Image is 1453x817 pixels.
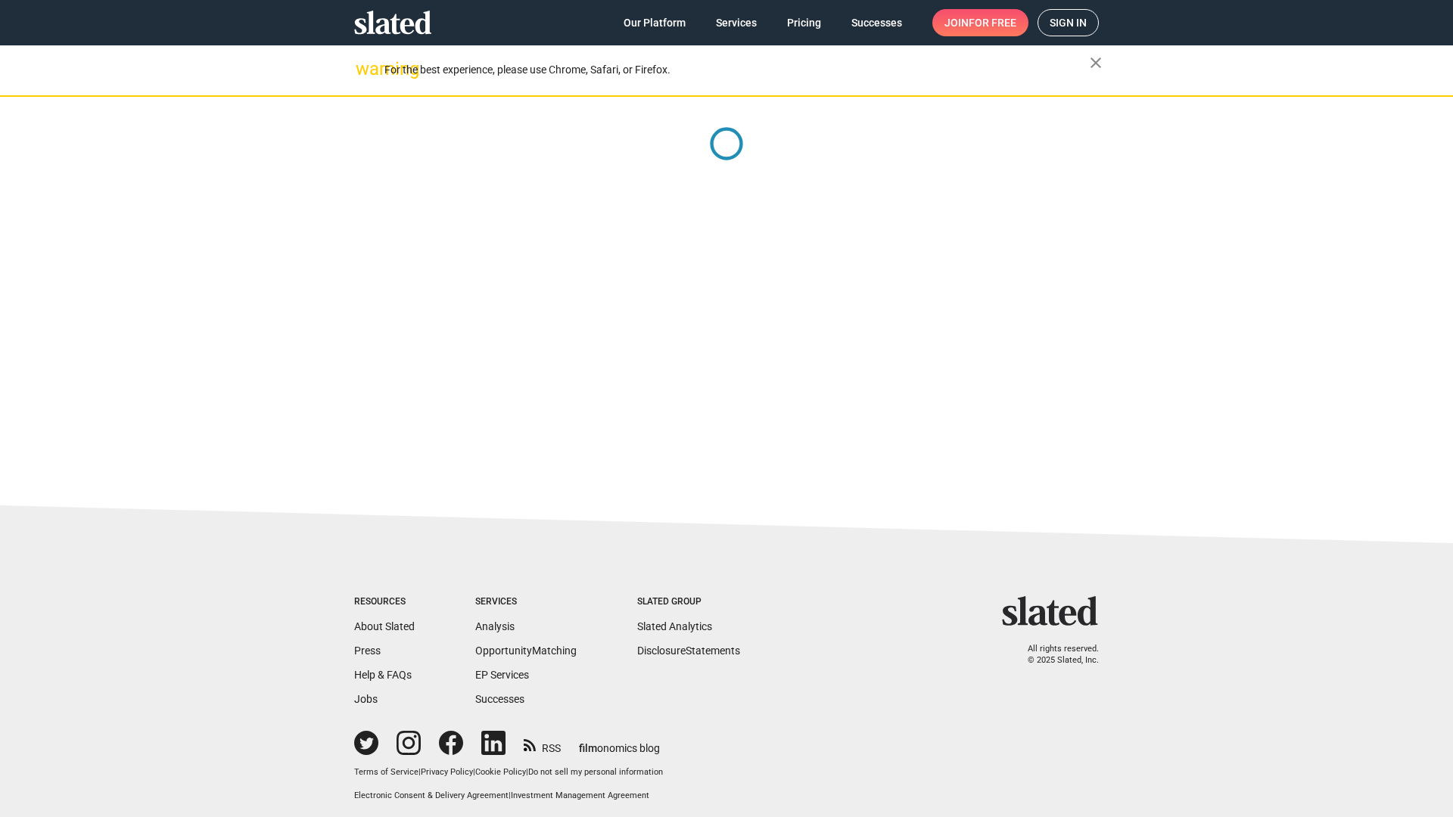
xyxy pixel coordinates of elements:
[354,693,378,705] a: Jobs
[384,60,1090,80] div: For the best experience, please use Chrome, Safari, or Firefox.
[509,791,511,800] span: |
[839,9,914,36] a: Successes
[1050,10,1087,36] span: Sign in
[624,9,686,36] span: Our Platform
[475,596,577,608] div: Services
[475,693,524,705] a: Successes
[473,767,475,777] span: |
[475,645,577,657] a: OpportunityMatching
[851,9,902,36] span: Successes
[354,669,412,681] a: Help & FAQs
[637,645,740,657] a: DisclosureStatements
[475,669,529,681] a: EP Services
[787,9,821,36] span: Pricing
[716,9,757,36] span: Services
[511,791,649,800] a: Investment Management Agreement
[611,9,698,36] a: Our Platform
[704,9,769,36] a: Services
[526,767,528,777] span: |
[969,9,1016,36] span: for free
[579,729,660,756] a: filmonomics blog
[354,791,509,800] a: Electronic Consent & Delivery Agreement
[637,620,712,632] a: Slated Analytics
[475,767,526,777] a: Cookie Policy
[421,767,473,777] a: Privacy Policy
[475,620,515,632] a: Analysis
[354,596,415,608] div: Resources
[354,620,415,632] a: About Slated
[775,9,833,36] a: Pricing
[1038,9,1099,36] a: Sign in
[637,596,740,608] div: Slated Group
[524,732,561,756] a: RSS
[944,9,1016,36] span: Join
[932,9,1028,36] a: Joinfor free
[1012,644,1099,666] p: All rights reserved. © 2025 Slated, Inc.
[1087,54,1105,72] mat-icon: close
[579,742,597,754] span: film
[528,767,663,778] button: Do not sell my personal information
[354,767,418,777] a: Terms of Service
[356,60,374,78] mat-icon: warning
[418,767,421,777] span: |
[354,645,381,657] a: Press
